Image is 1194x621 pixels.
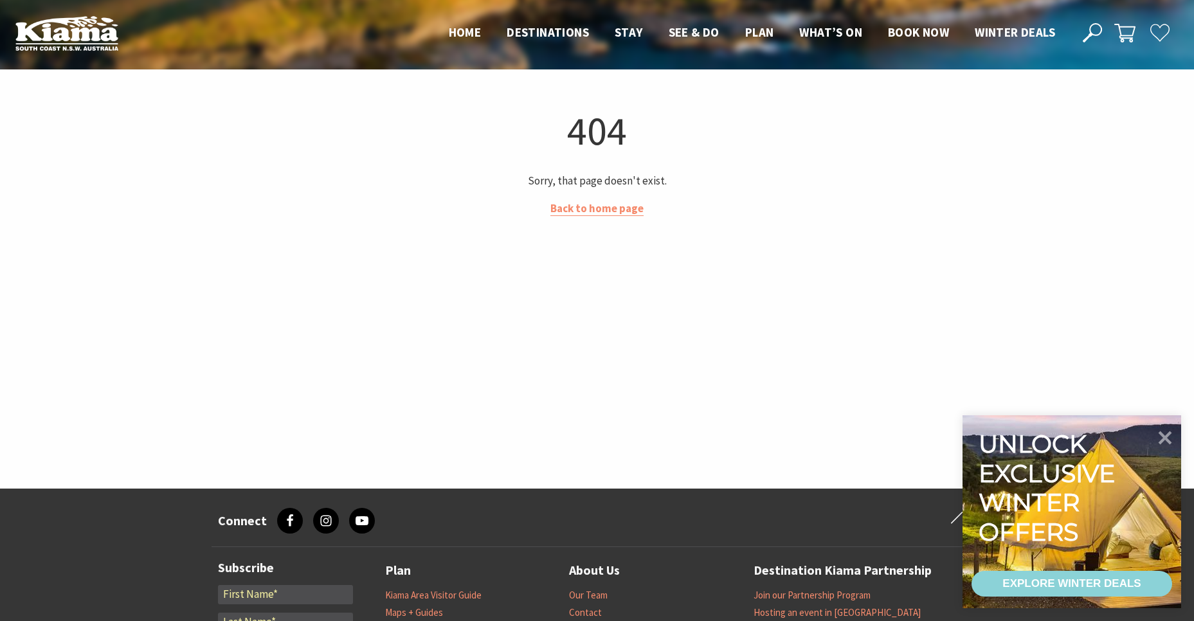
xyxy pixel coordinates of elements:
[218,560,353,575] h3: Subscribe
[436,22,1068,44] nav: Main Menu
[385,589,482,602] a: Kiama Area Visitor Guide
[972,571,1172,597] a: EXPLORE WINTER DEALS
[615,24,643,40] span: Stay
[550,201,644,216] a: Back to home page
[754,606,921,619] a: Hosting an event in [GEOGRAPHIC_DATA]
[569,589,608,602] a: Our Team
[979,429,1121,546] div: Unlock exclusive winter offers
[385,606,443,619] a: Maps + Guides
[888,24,949,40] span: Book now
[218,513,267,528] h3: Connect
[745,24,774,40] span: Plan
[569,560,620,581] a: About Us
[507,24,589,40] span: Destinations
[799,24,862,40] span: What’s On
[449,24,482,40] span: Home
[217,105,978,157] h1: 404
[218,585,353,604] input: First Name*
[669,24,719,40] span: See & Do
[569,606,602,619] a: Contact
[754,589,871,602] a: Join our Partnership Program
[1002,571,1141,597] div: EXPLORE WINTER DEALS
[975,24,1055,40] span: Winter Deals
[754,560,932,581] a: Destination Kiama Partnership
[217,172,978,190] p: Sorry, that page doesn't exist.
[15,15,118,51] img: Kiama Logo
[385,560,411,581] a: Plan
